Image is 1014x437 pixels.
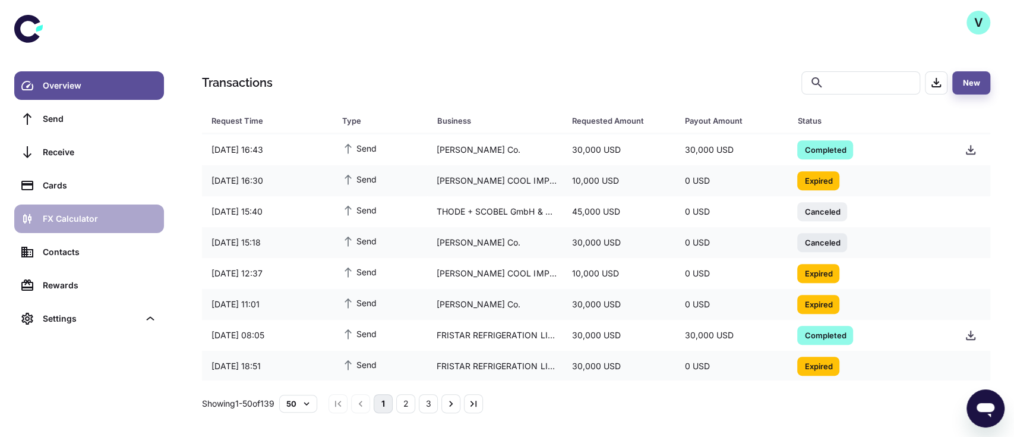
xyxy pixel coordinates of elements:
[202,262,333,285] div: [DATE] 12:37
[43,112,157,125] div: Send
[14,71,164,100] a: Overview
[342,327,377,340] span: Send
[396,394,415,413] button: Go to page 2
[797,298,839,310] span: Expired
[685,112,768,129] div: Payout Amount
[427,324,563,347] div: FRISTAR REFRIGERATION LIMITED
[563,231,675,254] div: 30,000 USD
[202,74,273,92] h1: Transactions
[342,234,377,247] span: Send
[202,200,333,223] div: [DATE] 15:40
[327,394,485,413] nav: pagination navigation
[202,293,333,316] div: [DATE] 11:01
[563,169,675,192] div: 10,000 USD
[342,112,422,129] span: Type
[279,395,317,413] button: 50
[797,360,839,372] span: Expired
[464,394,483,413] button: Go to last page
[675,293,788,316] div: 0 USD
[43,246,157,259] div: Contacts
[342,265,377,278] span: Send
[211,112,328,129] span: Request Time
[43,179,157,192] div: Cards
[563,324,675,347] div: 30,000 USD
[202,355,333,378] div: [DATE] 18:51
[675,231,788,254] div: 0 USD
[427,169,563,192] div: [PERSON_NAME] COOL IMPORT AND EXPORT CO., LTD
[797,205,847,217] span: Canceled
[202,169,333,192] div: [DATE] 16:30
[563,293,675,316] div: 30,000 USD
[797,267,839,279] span: Expired
[14,138,164,166] a: Receive
[342,203,377,216] span: Send
[14,238,164,266] a: Contacts
[202,324,333,347] div: [DATE] 08:05
[211,112,312,129] div: Request Time
[797,329,853,341] span: Completed
[14,105,164,133] a: Send
[797,112,925,129] div: Status
[374,394,393,413] button: page 1
[43,279,157,292] div: Rewards
[14,205,164,233] a: FX Calculator
[427,231,563,254] div: [PERSON_NAME] Co.
[427,262,563,285] div: [PERSON_NAME] COOL IMPORT AND EXPORT CO., LTD
[675,355,788,378] div: 0 USD
[675,169,788,192] div: 0 USD
[342,142,377,155] span: Send
[675,200,788,223] div: 0 USD
[14,271,164,300] a: Rewards
[202,139,333,161] div: [DATE] 16:43
[966,11,990,34] button: V
[427,293,563,316] div: [PERSON_NAME] Co.
[966,389,1004,427] iframe: Button to launch messaging window
[43,312,139,325] div: Settings
[797,236,847,248] span: Canceled
[563,139,675,161] div: 30,000 USD
[572,112,655,129] div: Requested Amount
[572,112,671,129] span: Requested Amount
[952,71,990,95] button: New
[427,200,563,223] div: THODE + SCOBEL GmbH & CO. KG
[43,79,157,92] div: Overview
[342,112,407,129] div: Type
[202,397,274,410] p: Showing 1-50 of 139
[342,172,377,186] span: Send
[441,394,460,413] button: Go to next page
[14,171,164,200] a: Cards
[342,358,377,371] span: Send
[685,112,784,129] span: Payout Amount
[427,139,563,161] div: [PERSON_NAME] Co.
[342,296,377,309] span: Send
[675,262,788,285] div: 0 USD
[563,355,675,378] div: 30,000 USD
[675,324,788,347] div: 30,000 USD
[563,200,675,223] div: 45,000 USD
[563,262,675,285] div: 10,000 USD
[14,304,164,333] div: Settings
[675,139,788,161] div: 30,000 USD
[43,212,157,225] div: FX Calculator
[202,231,333,254] div: [DATE] 15:18
[797,174,839,186] span: Expired
[419,394,438,413] button: Go to page 3
[797,112,941,129] span: Status
[427,355,563,378] div: FRISTAR REFRIGERATION LIMITED
[797,143,853,155] span: Completed
[43,146,157,159] div: Receive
